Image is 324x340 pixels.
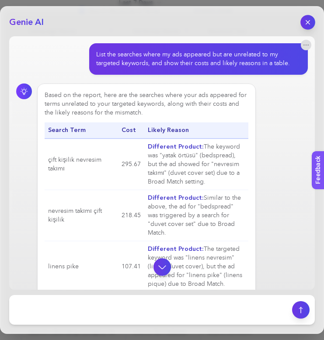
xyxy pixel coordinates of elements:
td: The targeted keyword was "linens nevresim" (linens duvet cover), but the ad appeared for "linens ... [144,241,249,292]
th: Likely Reason [144,122,249,139]
td: 107.41 [118,241,144,292]
span: Feedback [5,3,33,10]
strong: Different Product: [148,142,204,151]
td: Similar to the above, the ad for "bedspread" was triggered by a search for "duvet cover set" due ... [144,190,249,241]
h2: Genie AI [9,16,44,28]
strong: Different Product: [148,194,204,202]
td: nevresim takımı çift kişilik [45,190,118,241]
td: linens pike [45,241,118,292]
td: The keyword was "yatak örtüsü" (bedspread), but the ad showed for "nevresim takımı" (duvet cover ... [144,139,249,190]
td: 295.67 [118,139,144,190]
th: Search Term [45,122,118,139]
strong: Different Product: [148,245,204,253]
th: Cost [118,122,144,139]
div: List the searches where my ads appeared but are unrelated to my targeted keywords, and show their... [96,50,294,68]
td: çift kişilik nevresim takımı [45,139,118,190]
td: 218.45 [118,190,144,241]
